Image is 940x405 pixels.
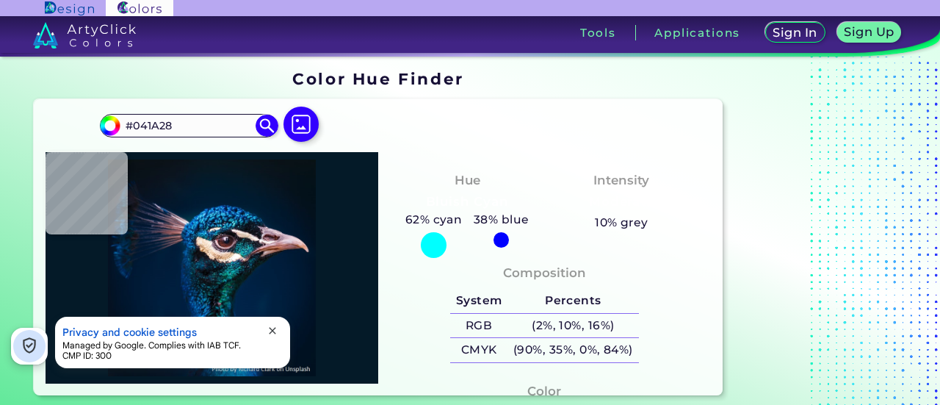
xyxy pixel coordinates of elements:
h3: Tools [580,27,616,38]
img: img_pavlin.jpg [53,160,371,376]
h3: Applications [654,27,740,38]
h5: 38% blue [468,210,535,229]
iframe: Advertisement [728,65,912,401]
h5: Percents [507,289,638,313]
h5: Sign Up [844,26,894,38]
img: icon search [256,115,278,137]
h3: Moderate [583,193,661,211]
h1: Color Hue Finder [292,68,463,90]
h5: (2%, 10%, 16%) [507,314,638,338]
img: icon picture [283,107,319,142]
img: logo_artyclick_colors_white.svg [33,22,137,49]
h5: CMYK [450,338,507,362]
img: ArtyClick Design logo [45,1,94,15]
h5: 62% cyan [399,210,468,229]
h4: Composition [503,262,586,284]
h5: RGB [450,314,507,338]
h4: Color [527,381,561,402]
h5: (90%, 35%, 0%, 84%) [507,338,638,362]
h4: Hue [455,170,480,191]
h3: Bluish Cyan [419,193,515,211]
input: type color.. [120,115,257,135]
a: Sign Up [836,22,901,43]
h5: System [450,289,507,313]
a: Sign In [765,22,825,43]
h5: 10% grey [595,213,648,232]
h5: Sign In [773,26,817,39]
h4: Intensity [593,170,649,191]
